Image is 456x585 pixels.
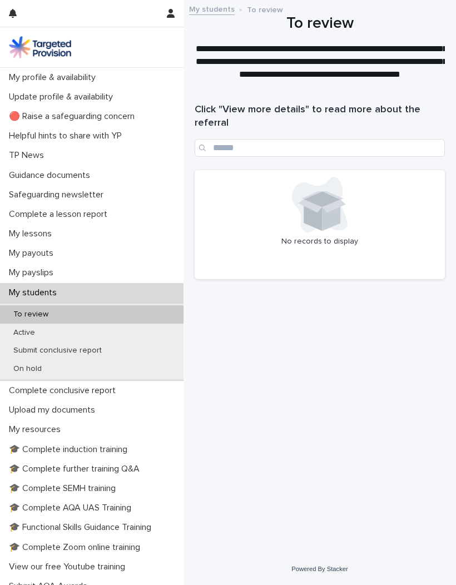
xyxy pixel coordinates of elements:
[4,267,62,278] p: My payslips
[4,92,122,102] p: Update profile & availability
[4,405,104,415] p: Upload my documents
[247,3,283,15] p: To review
[4,248,62,259] p: My payouts
[189,2,235,15] a: My students
[4,131,131,141] p: Helpful hints to share with YP
[4,424,70,435] p: My resources
[4,72,105,83] p: My profile & availability
[4,542,149,553] p: 🎓 Complete Zoom online training
[4,562,134,572] p: View our free Youtube training
[4,483,125,494] p: 🎓 Complete SEMH training
[4,364,51,374] p: On hold
[4,209,116,220] p: Complete a lesson report
[4,328,44,338] p: Active
[195,103,445,130] h1: Click "View more details" to read more about the referral
[4,111,143,122] p: 🔴 Raise a safeguarding concern
[195,139,445,157] input: Search
[4,522,160,533] p: 🎓 Functional Skills Guidance Training
[4,464,148,474] p: 🎓 Complete further training Q&A
[4,170,99,181] p: Guidance documents
[4,190,112,200] p: Safeguarding newsletter
[201,237,438,246] p: No records to display
[4,229,61,239] p: My lessons
[4,150,53,161] p: TP News
[4,287,66,298] p: My students
[195,13,445,34] h1: To review
[4,346,111,355] p: Submit conclusive report
[4,310,57,319] p: To review
[4,503,140,513] p: 🎓 Complete AQA UAS Training
[4,444,136,455] p: 🎓 Complete induction training
[9,36,71,58] img: M5nRWzHhSzIhMunXDL62
[291,566,348,572] a: Powered By Stacker
[4,385,125,396] p: Complete conclusive report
